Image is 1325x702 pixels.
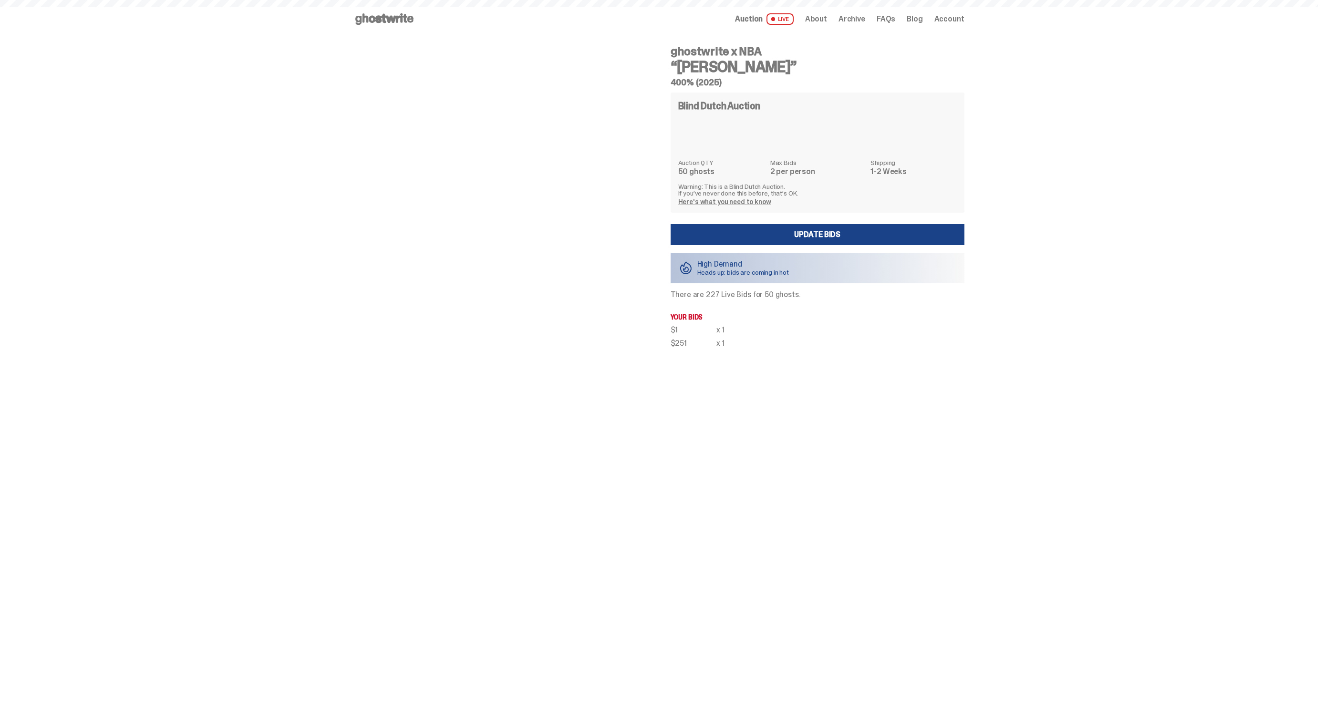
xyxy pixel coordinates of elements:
[805,15,827,23] a: About
[697,269,789,276] p: Heads up: bids are coming in hot
[838,15,865,23] a: Archive
[678,183,957,196] p: Warning: This is a Blind Dutch Auction. If you’ve never done this before, that’s OK.
[877,15,895,23] a: FAQs
[671,59,964,74] h3: “[PERSON_NAME]”
[697,260,789,268] p: High Demand
[716,340,725,347] div: x 1
[671,46,964,57] h4: ghostwrite x NBA
[671,314,964,320] p: Your bids
[671,291,964,299] p: There are 227 Live Bids for 50 ghosts.
[934,15,964,23] a: Account
[671,326,716,334] div: $1
[870,159,956,166] dt: Shipping
[907,15,922,23] a: Blog
[671,224,964,245] a: Update Bids
[770,159,865,166] dt: Max Bids
[770,168,865,175] dd: 2 per person
[671,78,964,87] h5: 400% (2025)
[735,13,793,25] a: Auction LIVE
[678,197,771,206] a: Here's what you need to know
[766,13,794,25] span: LIVE
[735,15,763,23] span: Auction
[716,326,725,334] div: x 1
[678,168,765,175] dd: 50 ghosts
[678,159,765,166] dt: Auction QTY
[671,340,716,347] div: $251
[870,168,956,175] dd: 1-2 Weeks
[678,101,760,111] h4: Blind Dutch Auction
